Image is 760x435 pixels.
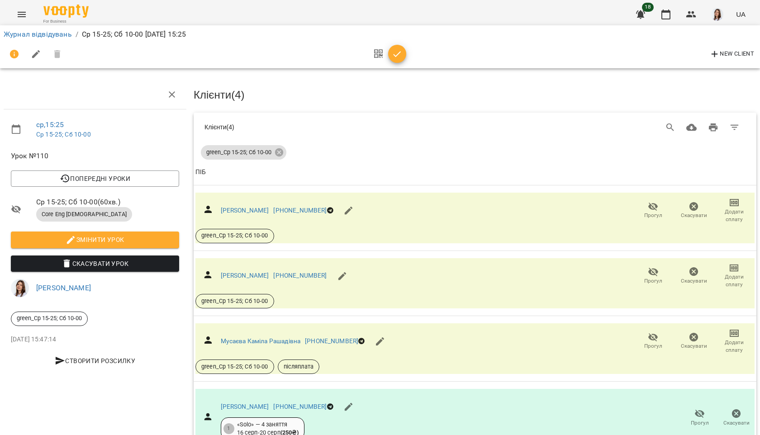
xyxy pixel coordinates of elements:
[273,207,327,214] a: [PHONE_NUMBER]
[195,167,206,178] div: ПІБ
[719,208,749,223] span: Додати сплату
[732,6,749,23] button: UA
[11,279,29,297] img: 254062d7435ce010e47df81fbdad6a99.jpg
[195,167,755,178] span: ПІБ
[11,353,179,369] button: Створити розсилку
[674,198,714,223] button: Скасувати
[642,3,654,12] span: 18
[644,212,662,219] span: Прогул
[221,337,301,345] a: Мусаєва Каміла Рашадівна
[714,329,755,354] button: Додати сплату
[711,8,723,21] img: 254062d7435ce010e47df81fbdad6a99.jpg
[681,277,707,285] span: Скасувати
[714,263,755,288] button: Додати сплату
[11,335,179,344] p: [DATE] 15:47:14
[736,9,746,19] span: UA
[194,89,756,101] h3: Клієнти ( 4 )
[76,29,78,40] li: /
[11,151,179,161] span: Урок №110
[36,284,91,292] a: [PERSON_NAME]
[674,263,714,288] button: Скасувати
[719,273,749,288] span: Додати сплату
[674,329,714,354] button: Скасувати
[633,329,674,354] button: Прогул
[11,312,88,326] div: green_Ср 15-25; Сб 10-00
[221,207,269,214] a: [PERSON_NAME]
[633,198,674,223] button: Прогул
[709,49,754,60] span: New Client
[11,314,87,322] span: green_Ср 15-25; Сб 10-00
[11,4,33,25] button: Menu
[707,47,756,61] button: New Client
[195,167,206,178] div: Sort
[11,255,179,272] button: Скасувати Урок
[681,405,718,430] button: Прогул
[660,117,681,138] button: Search
[18,173,172,184] span: Попередні уроки
[204,123,447,132] div: Клієнти ( 4 )
[221,272,269,279] a: [PERSON_NAME]
[36,210,132,218] span: Core Eng [DEMOGRAPHIC_DATA]
[221,403,269,410] a: [PERSON_NAME]
[714,198,755,223] button: Додати сплату
[36,197,179,208] span: Ср 15-25; Сб 10-00 ( 60 хв. )
[681,212,707,219] span: Скасувати
[14,355,176,366] span: Створити розсилку
[194,113,756,142] div: Table Toolbar
[18,258,172,269] span: Скасувати Урок
[201,145,286,160] div: green_Ср 15-25; Сб 10-00
[718,405,755,430] button: Скасувати
[201,148,277,156] span: green_Ср 15-25; Сб 10-00
[703,117,724,138] button: Друк
[11,232,179,248] button: Змінити урок
[36,131,91,138] a: Ср 15-25; Сб 10-00
[43,19,89,24] span: For Business
[43,5,89,18] img: Voopty Logo
[305,337,358,345] a: [PHONE_NUMBER]
[82,29,186,40] p: Ср 15-25; Сб 10-00 [DATE] 15:25
[4,29,756,40] nav: breadcrumb
[278,363,319,371] span: післяплата
[644,342,662,350] span: Прогул
[723,419,750,427] span: Скасувати
[273,272,327,279] a: [PHONE_NUMBER]
[196,232,274,240] span: green_Ср 15-25; Сб 10-00
[196,297,274,305] span: green_Ср 15-25; Сб 10-00
[633,263,674,288] button: Прогул
[681,117,703,138] button: Завантажити CSV
[4,30,72,38] a: Журнал відвідувань
[196,363,274,371] span: green_Ср 15-25; Сб 10-00
[18,234,172,245] span: Змінити урок
[223,423,234,434] div: 1
[719,339,749,354] span: Додати сплату
[273,403,327,410] a: [PHONE_NUMBER]
[11,170,179,187] button: Попередні уроки
[724,117,746,138] button: Фільтр
[691,419,709,427] span: Прогул
[36,120,64,129] a: ср , 15:25
[644,277,662,285] span: Прогул
[681,342,707,350] span: Скасувати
